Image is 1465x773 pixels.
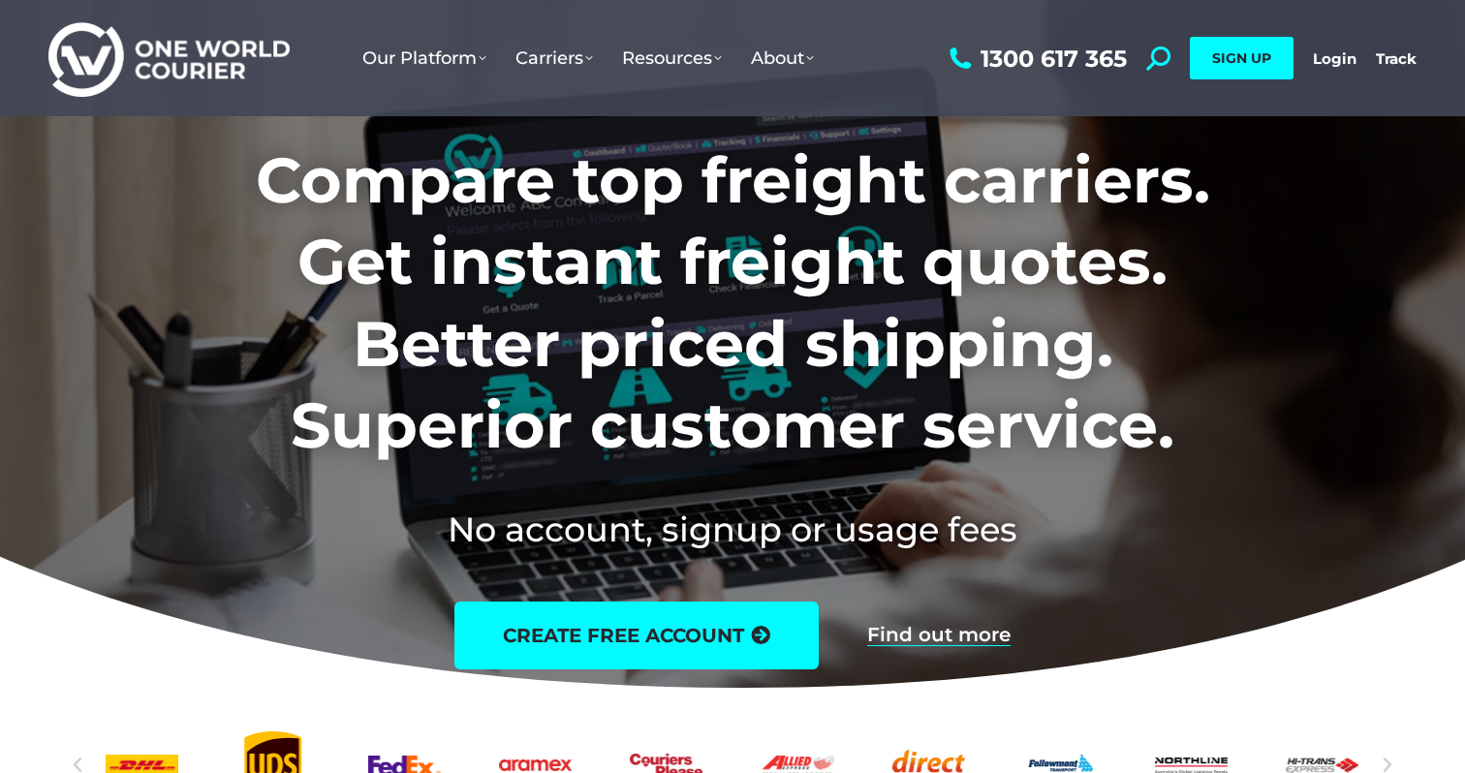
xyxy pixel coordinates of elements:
a: SIGN UP [1190,37,1294,79]
a: Our Platform [348,28,501,88]
a: About [736,28,828,88]
span: Our Platform [362,47,486,69]
a: Resources [608,28,736,88]
a: Track [1376,49,1417,68]
span: Carriers [515,47,593,69]
a: Login [1313,49,1356,68]
span: SIGN UP [1212,49,1271,67]
h1: Compare top freight carriers. Get instant freight quotes. Better priced shipping. Superior custom... [128,139,1338,467]
img: One World Courier [48,19,290,98]
a: Carriers [501,28,608,88]
span: About [751,47,814,69]
a: create free account [454,602,819,669]
span: Resources [622,47,722,69]
a: 1300 617 365 [945,46,1127,71]
h2: No account, signup or usage fees [128,506,1338,553]
a: Find out more [867,625,1011,646]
